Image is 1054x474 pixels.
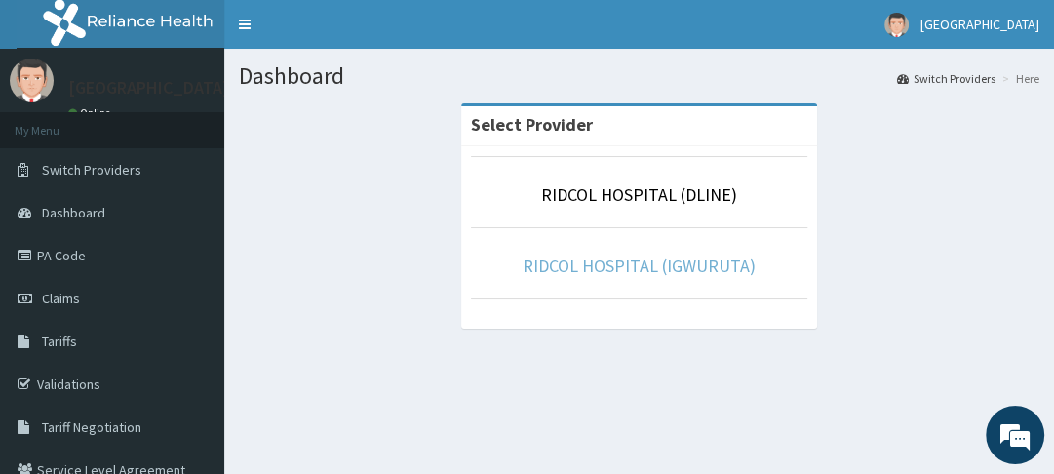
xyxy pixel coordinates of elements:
[523,255,756,277] a: RIDCOL HOSPITAL (IGWURUTA)
[884,13,909,37] img: User Image
[541,183,737,206] a: RIDCOL HOSPITAL (DLINE)
[42,333,77,350] span: Tariffs
[68,106,115,120] a: Online
[42,418,141,436] span: Tariff Negotiation
[239,63,1039,89] h1: Dashboard
[997,70,1039,87] li: Here
[68,79,229,97] p: [GEOGRAPHIC_DATA]
[42,204,105,221] span: Dashboard
[920,16,1039,33] span: [GEOGRAPHIC_DATA]
[42,290,80,307] span: Claims
[10,59,54,102] img: User Image
[42,161,141,178] span: Switch Providers
[897,70,995,87] a: Switch Providers
[471,113,593,136] strong: Select Provider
